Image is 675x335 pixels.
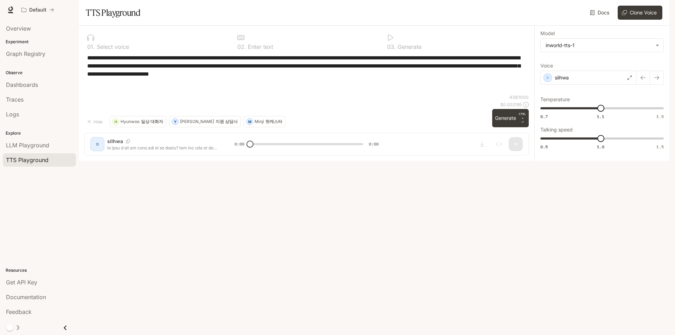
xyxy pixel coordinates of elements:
span: 1.0 [597,144,604,150]
p: Talking speed [540,127,573,132]
span: 1.5 [656,114,664,120]
p: 0 2 . [237,44,246,50]
p: Model [540,31,555,36]
div: inworld-tts-1 [546,42,652,49]
p: Enter text [246,44,273,50]
p: 0 3 . [387,44,396,50]
button: MMinji팟캐스터 [244,116,285,127]
div: M [246,116,253,127]
p: 0 1 . [87,44,95,50]
div: Y [172,116,178,127]
p: Default [29,7,46,13]
span: 0.5 [540,144,548,150]
p: Temperature [540,97,570,102]
button: HHyunwoo일상 대화자 [110,116,166,127]
span: 0.7 [540,114,548,120]
p: CTRL + [519,112,526,120]
div: inworld-tts-1 [541,39,663,52]
span: 1.1 [597,114,604,120]
p: ⏎ [519,112,526,124]
p: Select voice [95,44,129,50]
p: Generate [396,44,422,50]
p: 지원 상담사 [216,120,238,124]
p: Hyunwoo [121,120,140,124]
p: Voice [540,63,553,68]
button: All workspaces [18,3,57,17]
p: Minji [255,120,264,124]
p: silhwa [555,74,569,81]
span: 1.5 [656,144,664,150]
button: Hide [84,116,107,127]
p: [PERSON_NAME] [180,120,214,124]
button: Y[PERSON_NAME]지원 상담사 [169,116,241,127]
h1: TTS Playground [86,6,140,20]
p: 팟캐스터 [265,120,282,124]
div: H [112,116,119,127]
button: GenerateCTRL +⏎ [492,109,529,127]
p: 일상 대화자 [141,120,163,124]
a: Docs [589,6,612,20]
button: Clone Voice [618,6,662,20]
